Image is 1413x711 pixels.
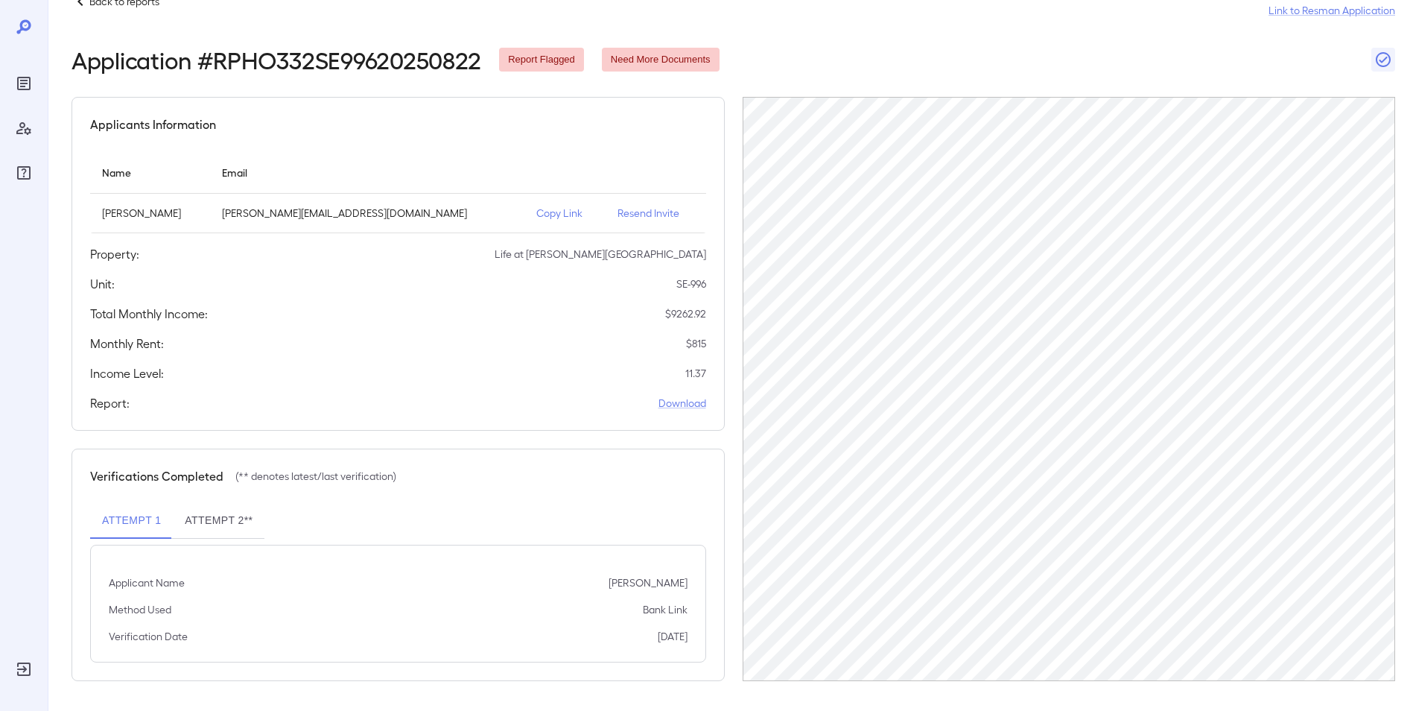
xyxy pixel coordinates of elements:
[90,394,130,412] h5: Report:
[495,247,706,262] p: Life at [PERSON_NAME][GEOGRAPHIC_DATA]
[102,206,198,221] p: [PERSON_NAME]
[90,335,164,353] h5: Monthly Rent:
[210,151,524,194] th: Email
[1268,3,1395,18] a: Link to Resman Application
[665,306,706,321] p: $ 9262.92
[90,305,208,323] h5: Total Monthly Income:
[658,629,688,644] p: [DATE]
[90,151,210,194] th: Name
[109,575,185,590] p: Applicant Name
[602,53,720,67] span: Need More Documents
[90,116,216,133] h5: Applicants Information
[90,364,164,382] h5: Income Level:
[12,161,36,185] div: FAQ
[235,469,396,484] p: (** denotes latest/last verification)
[536,206,594,221] p: Copy Link
[658,396,706,411] a: Download
[173,503,264,539] button: Attempt 2**
[109,629,188,644] p: Verification Date
[90,467,223,485] h5: Verifications Completed
[1371,48,1395,72] button: Close Report
[643,602,688,617] p: Bank Link
[12,657,36,681] div: Log Out
[90,275,115,293] h5: Unit:
[90,503,173,539] button: Attempt 1
[12,72,36,95] div: Reports
[499,53,584,67] span: Report Flagged
[609,575,688,590] p: [PERSON_NAME]
[686,336,706,351] p: $ 815
[72,46,481,73] h2: Application # RPHO332SE99620250822
[109,602,171,617] p: Method Used
[685,366,706,381] p: 11.37
[222,206,512,221] p: [PERSON_NAME][EMAIL_ADDRESS][DOMAIN_NAME]
[617,206,693,221] p: Resend Invite
[676,276,706,291] p: SE-996
[12,116,36,140] div: Manage Users
[90,245,139,263] h5: Property:
[90,151,706,233] table: simple table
